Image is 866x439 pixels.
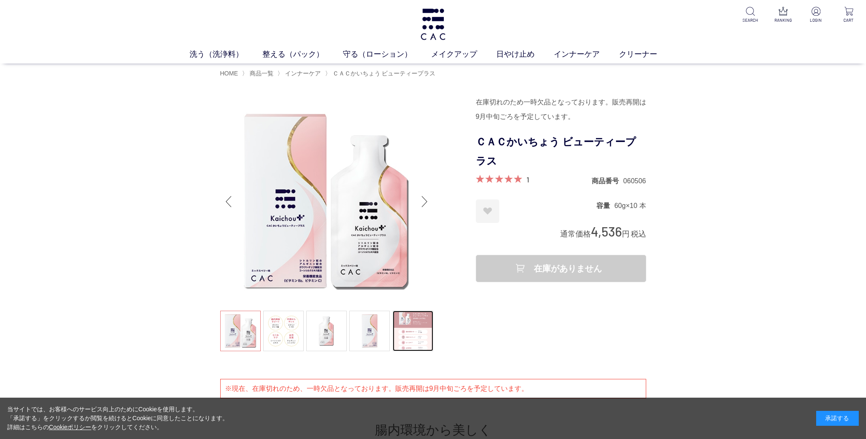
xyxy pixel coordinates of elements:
[527,175,529,184] a: 1
[49,424,92,430] a: Cookieポリシー
[248,70,273,77] a: 商品一覧
[622,230,630,238] span: 円
[285,70,321,77] span: インナーケア
[431,49,496,60] a: メイクアップ
[343,49,431,60] a: 守る（ローション）
[416,185,433,219] div: Next slide
[614,201,646,210] dd: 60g×10 本
[476,255,646,282] div: 在庫がありません
[596,201,614,210] dt: 容量
[242,69,276,78] li: 〉
[333,70,436,77] span: ＣＡＣかいちょう ビューティープラス
[496,49,554,60] a: 日やけ止め
[325,69,438,78] li: 〉
[773,7,794,23] a: RANKING
[220,70,238,77] a: HOME
[220,185,237,219] div: Previous slide
[220,379,646,399] div: ※現在、在庫切れのため、一時欠品となっております。販売再開は9月中旬ごろを予定しています。
[623,176,646,185] dd: 060506
[816,411,859,426] div: 承諾する
[277,69,323,78] li: 〉
[220,95,433,308] img: ＣＡＣかいちょう ビューティープラス
[262,49,343,60] a: 整える（パック）
[773,17,794,23] p: RANKING
[476,95,646,124] div: 在庫切れのため一時欠品となっております。販売再開は9月中旬ごろを予定しています。
[190,49,262,60] a: 洗う（洗浄料）
[476,133,646,171] h1: ＣＡＣかいちょう ビューティープラス
[250,70,273,77] span: 商品一覧
[619,49,676,60] a: クリーナー
[560,230,591,238] span: 通常価格
[7,405,229,432] div: 当サイトでは、お客様へのサービス向上のためにCookieを使用します。 「承諾する」をクリックするか閲覧を続けるとCookieに同意したことになります。 詳細はこちらの をクリックしてください。
[806,17,826,23] p: LOGIN
[554,49,619,60] a: インナーケア
[591,223,622,239] span: 4,536
[838,7,859,23] a: CART
[631,230,646,238] span: 税込
[592,176,623,185] dt: 商品番号
[838,17,859,23] p: CART
[419,9,447,40] img: logo
[476,199,499,223] a: お気に入りに登録する
[283,70,321,77] a: インナーケア
[806,7,826,23] a: LOGIN
[740,17,761,23] p: SEARCH
[331,70,436,77] a: ＣＡＣかいちょう ビューティープラス
[740,7,761,23] a: SEARCH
